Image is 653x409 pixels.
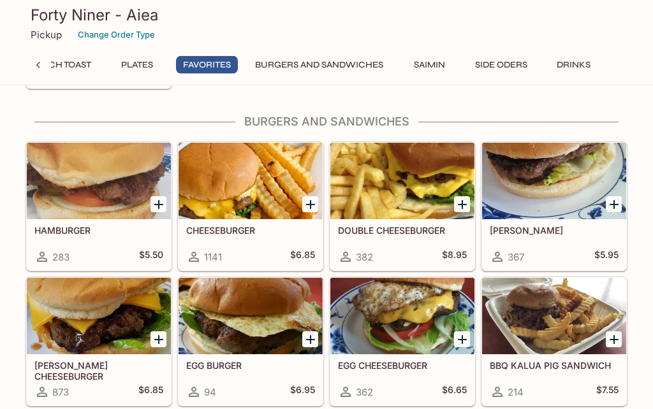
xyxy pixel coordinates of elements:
h5: $6.95 [290,385,315,400]
div: EGG CHEESEBURGER [330,278,474,355]
div: TERI CHEESEBURGER [27,278,171,355]
div: CHEESEBURGER [179,143,323,220]
button: Add EGG BURGER [302,332,318,348]
h5: $5.95 [594,250,619,265]
h5: $7.55 [596,385,619,400]
div: DOUBLE CHEESEBURGER [330,143,474,220]
div: HAMBURGER [27,143,171,220]
button: Add CHEESEBURGER [302,197,318,213]
h5: $6.65 [442,385,467,400]
button: Add DOUBLE CHEESEBURGER [454,197,470,213]
button: Change Order Type [72,25,161,45]
h4: Burgers and Sandwiches [26,115,627,129]
div: TERI BURGER [482,143,626,220]
h5: DOUBLE CHEESEBURGER [338,226,467,236]
p: Pickup [31,29,62,41]
a: BBQ KALUA PIG SANDWICH214$7.55 [481,278,627,406]
a: [PERSON_NAME]367$5.95 [481,143,627,271]
button: Saimin [400,56,458,74]
button: Add EGG CHEESEBURGER [454,332,470,348]
button: Add BBQ KALUA PIG SANDWICH [606,332,622,348]
div: BBQ KALUA PIG SANDWICH [482,278,626,355]
h5: $6.85 [290,250,315,265]
span: 283 [52,252,70,264]
h3: Forty Niner - Aiea [31,5,622,25]
button: Burgers and Sandwiches [248,56,390,74]
a: CHEESEBURGER1141$6.85 [178,143,323,271]
button: Add TERI CHEESEBURGER [150,332,166,348]
span: 367 [508,252,524,264]
a: EGG CHEESEBURGER362$6.65 [330,278,475,406]
h5: EGG CHEESEBURGER [338,361,467,371]
span: 382 [356,252,373,264]
div: EGG BURGER [179,278,323,355]
h5: $6.85 [138,385,163,400]
span: 362 [356,387,373,399]
h5: $8.95 [442,250,467,265]
a: EGG BURGER94$6.95 [178,278,323,406]
h5: BBQ KALUA PIG SANDWICH [490,361,619,371]
span: 1141 [204,252,222,264]
span: 94 [204,387,216,399]
a: HAMBURGER283$5.50 [26,143,172,271]
a: [PERSON_NAME] CHEESEBURGER873$6.85 [26,278,172,406]
h5: $5.50 [139,250,163,265]
a: DOUBLE CHEESEBURGER382$8.95 [330,143,475,271]
h5: EGG BURGER [186,361,315,371]
h5: HAMBURGER [34,226,163,236]
button: Add HAMBURGER [150,197,166,213]
h5: [PERSON_NAME] [490,226,619,236]
h5: [PERSON_NAME] CHEESEBURGER [34,361,163,382]
button: Plates [108,56,166,74]
button: Drinks [545,56,602,74]
button: Favorites [176,56,238,74]
span: 873 [52,387,69,399]
button: Side Oders [468,56,534,74]
span: 214 [508,387,524,399]
h5: CHEESEBURGER [186,226,315,236]
button: Add TERI BURGER [606,197,622,213]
